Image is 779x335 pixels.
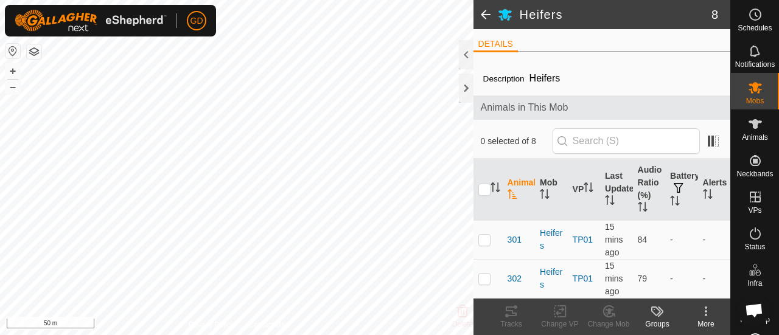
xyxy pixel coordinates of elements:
td: - [698,220,730,259]
button: Reset Map [5,44,20,58]
th: Animal [503,159,535,221]
span: 84 [638,235,648,244]
button: + [5,64,20,78]
div: More [682,319,730,330]
p-sorticon: Activate to sort [540,191,550,201]
th: Last Updated [600,159,632,221]
span: VPs [748,207,761,214]
span: Animals in This Mob [481,100,723,115]
div: Tracks [487,319,536,330]
td: - [698,259,730,298]
a: TP01 [573,274,593,283]
button: – [5,80,20,94]
span: Status [744,243,765,250]
p-sorticon: Activate to sort [703,191,713,201]
div: Change VP [536,319,584,330]
label: Description [483,74,525,83]
span: 0 selected of 8 [481,135,553,148]
p-sorticon: Activate to sort [605,197,615,207]
td: - [665,259,697,298]
a: Contact Us [248,319,284,330]
p-sorticon: Activate to sort [670,198,680,207]
div: Heifers [540,266,562,291]
span: Animals [742,134,768,141]
a: Privacy Policy [189,319,234,330]
th: Mob [535,159,567,221]
span: 28 Sept 2025, 5:24 pm [605,261,623,296]
span: 302 [508,272,522,285]
th: Audio Ratio (%) [633,159,665,221]
td: - [665,220,697,259]
div: Groups [633,319,682,330]
p-sorticon: Activate to sort [508,191,517,201]
th: VP [568,159,600,221]
div: Change Mob [584,319,633,330]
th: Battery [665,159,697,221]
input: Search (S) [553,128,700,154]
li: DETAILS [473,38,518,52]
span: 8 [711,5,718,24]
span: Infra [747,280,762,287]
span: GD [190,15,203,27]
p-sorticon: Activate to sort [491,184,500,194]
span: 301 [508,233,522,246]
h2: Heifers [520,7,711,22]
th: Alerts [698,159,730,221]
span: Mobs [746,97,764,105]
div: Heifers [540,227,562,252]
span: Heifers [525,68,565,88]
span: Schedules [738,24,772,32]
p-sorticon: Activate to sort [638,204,648,213]
span: Heatmap [740,316,770,323]
p-sorticon: Activate to sort [584,184,593,194]
a: TP01 [573,235,593,244]
span: Notifications [735,61,775,68]
span: 79 [638,274,648,283]
span: 28 Sept 2025, 5:24 pm [605,222,623,257]
div: Open chat [738,294,770,326]
button: Map Layers [27,44,41,59]
img: Gallagher Logo [15,10,167,32]
span: Neckbands [736,170,773,178]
